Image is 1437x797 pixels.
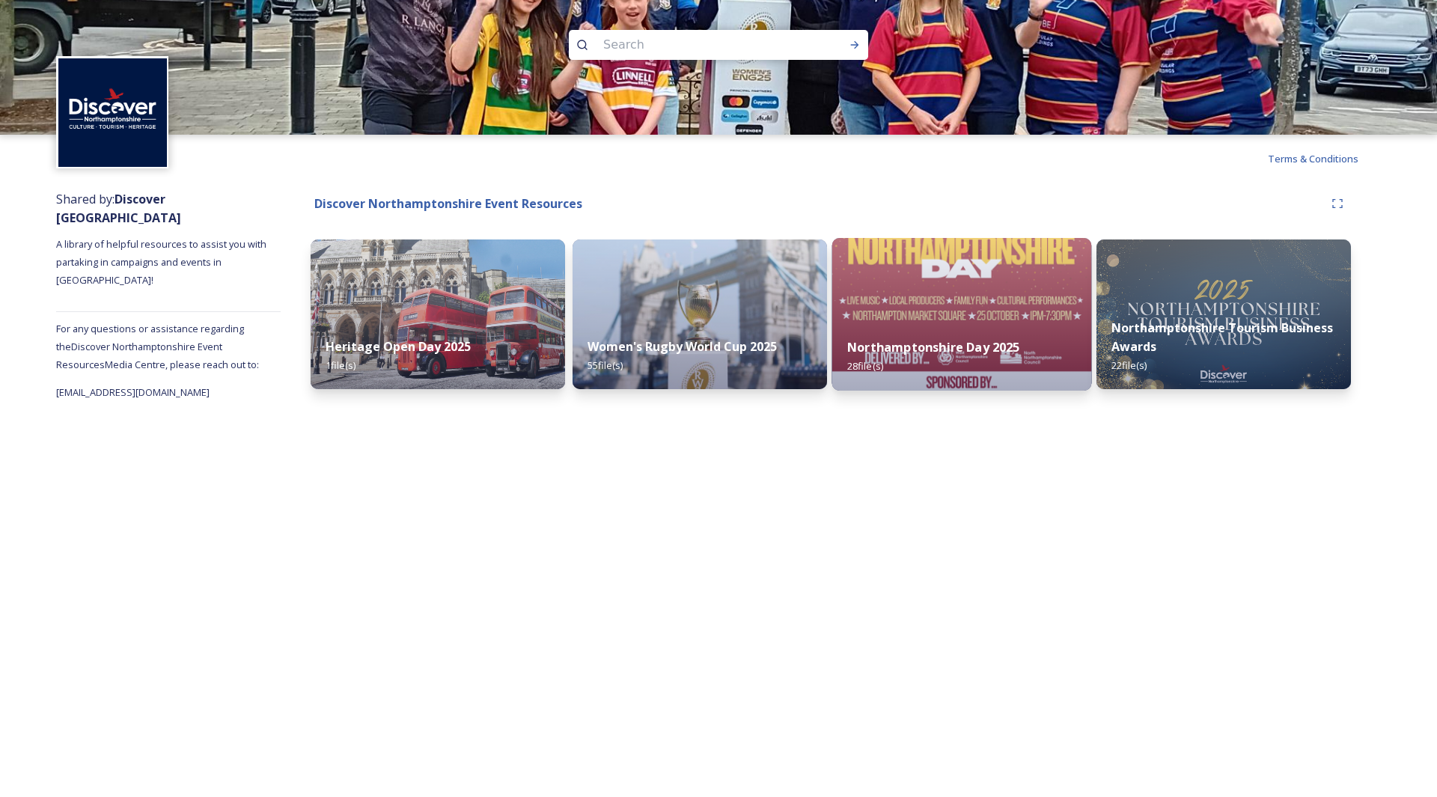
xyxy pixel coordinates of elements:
[314,195,582,212] strong: Discover Northamptonshire Event Resources
[58,58,167,167] img: Untitled%20design%20%282%29.png
[56,237,269,287] span: A library of helpful resources to assist you with partaking in campaigns and events in [GEOGRAPHI...
[326,358,356,372] span: 1 file(s)
[56,322,259,371] span: For any questions or assistance regarding the Discover Northamptonshire Event Resources Media Cen...
[326,338,471,355] strong: Heritage Open Day 2025
[573,239,827,389] img: a23b8861-871a-4cee-9c71-79826736bc07.jpg
[596,28,801,61] input: Search
[847,339,1020,355] strong: Northamptonshire Day 2025
[1096,239,1351,389] img: 45fbea6a-6b0d-4cca-a16d-aebba4b35ecc.jpg
[847,359,883,373] span: 28 file(s)
[311,239,565,389] img: ed4df81f-8162-44f3-84ed-da90e9d03d77.jpg
[56,385,210,399] span: [EMAIL_ADDRESS][DOMAIN_NAME]
[56,191,181,226] strong: Discover [GEOGRAPHIC_DATA]
[1111,320,1333,355] strong: Northamptonshire Tourism Business Awards
[1111,358,1147,372] span: 22 file(s)
[832,238,1092,391] img: aaa1ed22-c381-45de-a7fc-50f079355551.jpg
[1268,150,1381,168] a: Terms & Conditions
[588,338,777,355] strong: Women's Rugby World Cup 2025
[1268,152,1358,165] span: Terms & Conditions
[56,191,181,226] span: Shared by:
[588,358,623,372] span: 55 file(s)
